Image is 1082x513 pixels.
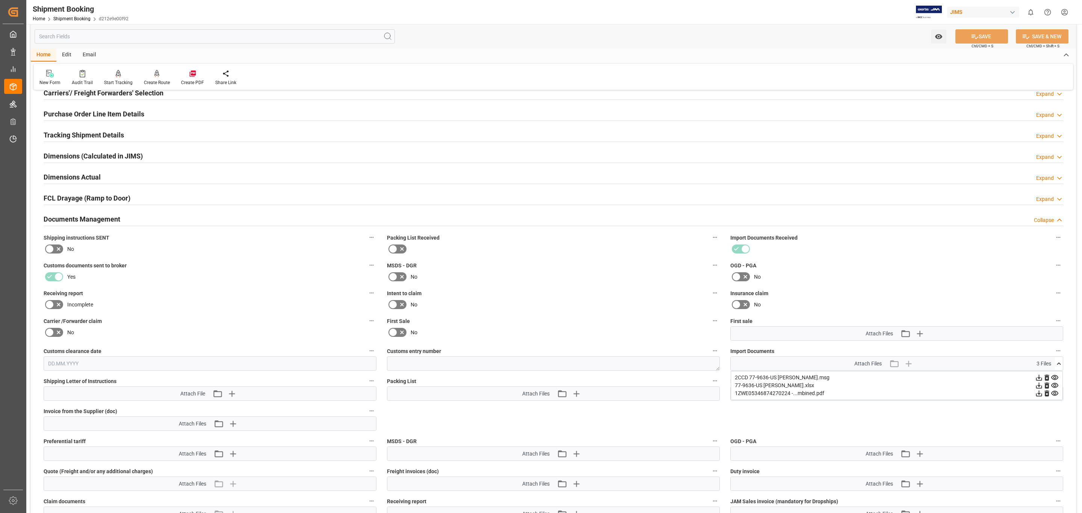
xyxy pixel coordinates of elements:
a: Home [33,16,45,21]
span: Master [PERSON_NAME] of Lading (doc) [730,377,826,385]
span: Incomplete [67,301,93,309]
span: Attach Files [179,420,206,428]
button: Shipping instructions SENT [367,232,376,242]
span: No [411,273,417,281]
button: MSDS - DGR [710,436,720,446]
span: Insurance claim [730,290,768,297]
button: Packing List Received [710,232,720,242]
span: Shipping Letter of Instructions [44,377,116,385]
span: Quote (Freight and/or any additional charges) [44,468,153,475]
div: Expand [1036,90,1054,98]
span: No [411,329,417,336]
button: First Sale [710,316,720,326]
h2: Purchase Order Line Item Details [44,109,144,119]
span: 3 Files [1037,360,1051,368]
input: Search Fields [35,29,395,44]
span: Intent to claim [387,290,422,297]
div: JIMS [947,7,1019,18]
span: Attach Files [179,450,206,458]
span: No [754,273,761,281]
div: Expand [1036,132,1054,140]
span: Receiving report [44,290,83,297]
span: Attach File [180,390,205,398]
button: Invoice from the Supplier (doc) [367,406,376,416]
span: Import Documents [730,347,774,355]
span: Customs documents sent to broker [44,262,127,270]
h2: FCL Drayage (Ramp to Door) [44,193,130,203]
button: SAVE [955,29,1008,44]
span: Packing List [387,377,416,385]
span: No [411,301,417,309]
span: Invoice from the Supplier (doc) [44,407,117,415]
span: Ctrl/CMD + S [972,43,993,49]
span: No [754,301,761,309]
span: Attach Files [866,330,893,338]
button: MSDS - DGR [710,260,720,270]
div: Audit Trail [72,79,93,86]
button: open menu [931,29,946,44]
div: 1ZWE05346874270224 -...mbined.pdf [735,389,1059,397]
span: No [67,329,74,336]
div: New Form [39,79,60,86]
button: Duty invoice [1053,466,1063,476]
div: Create Route [144,79,170,86]
span: Receiving report [387,498,426,505]
button: Customs entry number [710,346,720,356]
button: Help Center [1039,4,1056,21]
span: Freight invoices (doc) [387,468,439,475]
div: Shipment Booking [33,3,128,15]
button: JIMS [947,5,1022,19]
button: Customs documents sent to broker [367,260,376,270]
span: MSDS - DGR [387,438,417,445]
span: Preferential tariff [44,438,86,445]
span: Attach Files [179,480,206,488]
button: OGD - PGA [1053,436,1063,446]
div: Home [31,49,56,62]
div: Expand [1036,153,1054,161]
button: Freight invoices (doc) [710,466,720,476]
span: Import Documents Received [730,234,798,242]
button: Packing List [710,376,720,386]
button: Receiving report [710,496,720,506]
button: OGD - PGA [1053,260,1063,270]
span: Attach Files [866,450,893,458]
span: First sale [730,317,753,325]
button: Customs clearance date [367,346,376,356]
button: Carrier /Forwarder claim [367,316,376,326]
button: Import Documents [1053,346,1063,356]
div: 77-9636-US [PERSON_NAME].xlsx [735,382,1059,389]
span: MSDS - DGR [387,262,417,270]
span: Attach Files [522,390,550,398]
button: Intent to claim [710,288,720,298]
span: Packing List Received [387,234,440,242]
input: DD.MM.YYYY [44,356,376,371]
button: Import Documents Received [1053,232,1063,242]
span: Shipping instructions SENT [44,234,109,242]
a: Shipment Booking [53,16,91,21]
span: Attach Files [522,480,550,488]
button: JAM Sales invoice (mandatory for Dropships) [1053,496,1063,506]
span: Customs entry number [387,347,441,355]
img: Exertis%20JAM%20-%20Email%20Logo.jpg_1722504956.jpg [916,6,942,19]
button: SAVE & NEW [1016,29,1068,44]
span: No [67,245,74,253]
button: Preferential tariff [367,436,376,446]
span: Attach Files [866,480,893,488]
button: First sale [1053,316,1063,326]
button: show 0 new notifications [1022,4,1039,21]
div: Collapse [1034,216,1054,224]
span: JAM Sales invoice (mandatory for Dropships) [730,498,838,505]
h2: Carriers'/ Freight Forwarders' Selection [44,88,163,98]
button: Quote (Freight and/or any additional charges) [367,466,376,476]
div: Create PDF [181,79,204,86]
button: Receiving report [367,288,376,298]
div: Expand [1036,111,1054,119]
span: Duty invoice [730,468,760,475]
h2: Dimensions (Calculated in JIMS) [44,151,143,161]
span: Carrier /Forwarder claim [44,317,102,325]
span: Claim documents [44,498,85,505]
button: Shipping Letter of Instructions [367,376,376,386]
span: OGD - PGA [730,438,756,445]
h2: Tracking Shipment Details [44,130,124,140]
span: First Sale [387,317,410,325]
